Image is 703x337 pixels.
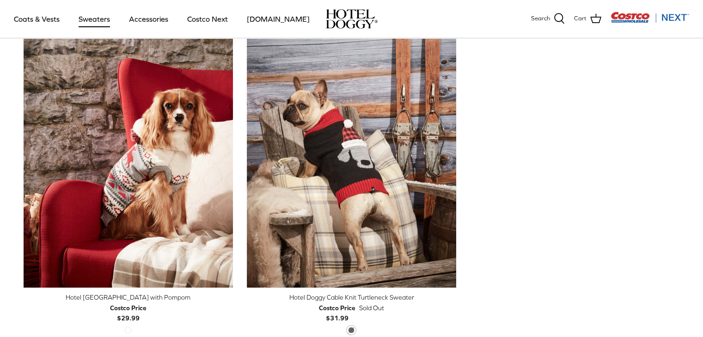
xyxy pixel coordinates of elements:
[326,9,378,29] img: hoteldoggycom
[531,13,565,25] a: Search
[110,303,147,322] b: $29.99
[319,303,355,313] div: Costco Price
[611,18,689,24] a: Visit Costco Next
[319,303,355,322] b: $31.99
[359,303,384,313] span: Sold Out
[24,26,233,288] a: Hotel Doggy Fair Isle Sweater with Pompom
[574,13,601,25] a: Cart
[70,3,118,35] a: Sweaters
[121,3,177,35] a: Accessories
[24,292,233,302] div: Hotel [GEOGRAPHIC_DATA] with Pompom
[179,3,236,35] a: Costco Next
[247,292,456,302] div: Hotel Doggy Cable Knit Turtleneck Sweater
[247,292,456,323] a: Hotel Doggy Cable Knit Turtleneck Sweater Costco Price$31.99 Sold Out
[611,12,689,23] img: Costco Next
[247,26,456,288] a: Hotel Doggy Cable Knit Turtleneck Sweater
[326,9,378,29] a: hoteldoggy.com hoteldoggycom
[6,3,68,35] a: Coats & Vests
[574,14,587,24] span: Cart
[110,303,147,313] div: Costco Price
[531,14,550,24] span: Search
[238,3,318,35] a: [DOMAIN_NAME]
[24,292,233,323] a: Hotel [GEOGRAPHIC_DATA] with Pompom Costco Price$29.99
